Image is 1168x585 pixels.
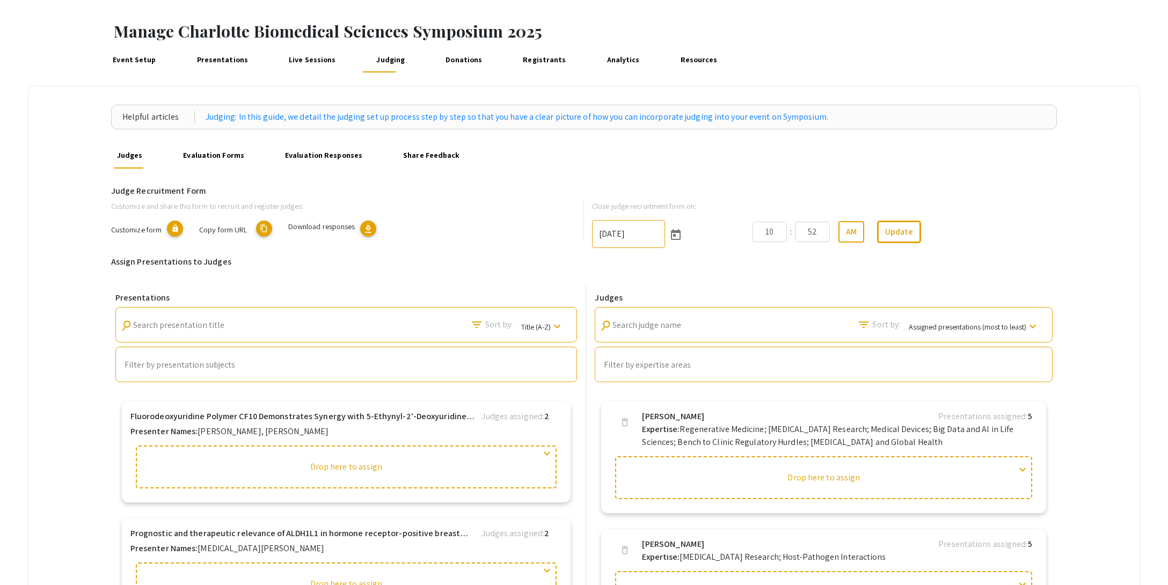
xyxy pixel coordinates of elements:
[857,318,870,331] mat-icon: Search
[180,143,247,169] a: Evaluation Forms
[485,318,513,331] span: Sort by:
[513,316,572,337] button: Title (A-Z)
[114,143,145,169] a: Judges
[665,223,687,245] button: Open calendar
[119,318,134,333] mat-icon: Search
[443,47,485,72] a: Donations
[130,542,324,555] p: [MEDICAL_DATA][PERSON_NAME]
[130,410,478,423] b: Fluorodeoxyuridine Polymer CF10 Demonstrates Synergy with 5-Ethynyl-2'-Deoxyuridine Inducing Telo...
[130,426,198,437] b: Presenter Names:
[114,21,1168,41] h1: Manage Charlotte Biomedical Sciences Symposium 2025
[619,545,630,555] span: delete
[521,321,551,331] span: Title (A-Z)
[8,537,46,577] iframe: Chat
[551,320,564,333] mat-icon: keyboard_arrow_down
[122,111,195,123] div: Helpful articles
[1028,538,1032,550] b: 5
[115,292,578,303] h6: Presentations
[110,47,159,72] a: Event Setup
[541,447,553,460] span: expand_more
[360,221,376,237] button: download
[111,257,1057,267] h6: Assign Presentations to Judges
[130,425,328,438] p: [PERSON_NAME], [PERSON_NAME]
[838,221,864,243] button: AM
[877,221,921,243] button: Update
[481,528,544,539] span: Judges assigned:
[1026,320,1039,333] mat-icon: keyboard_arrow_down
[286,47,339,72] a: Live Sessions
[795,222,830,242] input: Minutes
[642,538,704,551] b: [PERSON_NAME]
[194,47,251,72] a: Presentations
[111,200,566,212] p: Customize and share this form to recruit and register judges:
[256,221,272,237] mat-icon: copy URL
[900,316,1048,337] button: Assigned presentations (most to least)
[206,111,828,123] a: Judging: In this guide, we detail the judging set up process step by step so that you have a clea...
[604,47,643,72] a: Analytics
[614,412,636,434] button: delete
[111,186,1057,196] h6: Judge Recruitment Form
[938,411,1027,422] span: Presentations assigned:
[787,225,795,238] div: :
[614,540,636,561] button: delete
[872,318,900,331] span: Sort by:
[1016,463,1029,476] span: expand_more
[282,143,366,169] a: Evaluation Responses
[595,292,1053,303] h6: Judges
[604,358,1043,372] mat-chip-list: Auto complete
[642,423,680,435] b: Expertise:
[199,224,247,235] span: Copy form URL
[363,224,374,235] span: download
[544,528,549,539] b: 2
[400,143,463,169] a: Share Feedback
[642,423,1038,449] p: Regenerative Medicine; [MEDICAL_DATA] Research; Medical Devices; Big Data and Al in Life Sciences...
[753,222,787,242] input: Hours
[544,411,549,422] b: 2
[599,318,614,333] mat-icon: Search
[167,221,183,237] mat-icon: lock
[909,321,1026,331] span: Assigned presentations (most to least)
[130,527,478,540] b: Prognostic and therapeutic relevance of ALDH1L1 in hormone receptor-positive breast cancerAmira A...
[481,411,544,422] span: Judges assigned:
[938,538,1027,550] span: Presentations assigned:
[470,318,483,331] mat-icon: Search
[288,221,355,231] span: Download responses
[1028,411,1032,422] b: 5
[642,551,680,562] b: Expertise:
[619,417,630,428] span: delete
[592,200,696,212] label: Close judge recruitment form on:
[677,47,720,72] a: Resources
[374,47,408,72] a: Judging
[520,47,569,72] a: Registrants
[130,543,198,554] b: Presenter Names:
[125,358,568,372] mat-chip-list: Auto complete
[541,564,553,577] span: expand_more
[111,224,162,235] span: Customize form
[642,551,886,564] p: [MEDICAL_DATA] Research; Host-Pathogen Interactions
[642,410,704,423] b: [PERSON_NAME]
